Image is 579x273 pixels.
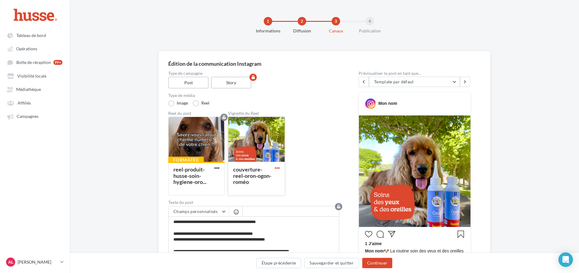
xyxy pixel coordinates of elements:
div: Mon nom [378,101,397,106]
div: Canaux [316,28,355,34]
label: Story [211,77,251,88]
a: Visibilité locale [4,70,66,81]
div: Vignette du Reel [228,111,285,115]
span: AL [8,259,13,265]
div: 99+ [53,60,62,65]
span: Affiliés [18,100,31,105]
div: Édition de la communication Instagram [168,61,480,66]
svg: Partager la publication [388,231,395,238]
label: Type de campagne [168,71,339,75]
div: Formatée [168,157,204,163]
svg: J’aime [365,231,372,238]
div: Reel du post [168,111,225,115]
button: Champs personnalisés [169,206,229,217]
span: Boîte de réception [16,60,51,65]
a: Boîte de réception 99+ [4,57,66,68]
svg: Enregistrer [457,231,464,238]
div: couverture-reel-oron-ogon-roméo [233,166,271,185]
a: Campagnes [4,111,66,122]
span: Mon nom [365,248,384,253]
a: Affiliés [4,97,66,108]
div: 2 [298,17,306,25]
span: Campagnes [17,114,38,119]
span: Tableau de bord [16,33,46,38]
span: Template par défaut [374,79,414,84]
a: Tableau de bord [4,30,66,41]
div: Informations [249,28,287,34]
svg: Commenter [377,231,384,238]
div: 4 [366,17,374,25]
p: [PERSON_NAME] [18,259,58,265]
label: 443/2200 [168,251,339,258]
a: AL [PERSON_NAME] [5,256,65,268]
button: Continuer [362,258,392,268]
div: Diffusion [283,28,321,34]
span: Champs personnalisés [173,209,218,214]
div: Prévisualiser le post en tant que... [359,71,471,75]
button: Template par défaut [369,77,460,87]
label: Texte du post [168,200,339,205]
a: Opérations [4,43,66,54]
a: Médiathèque [4,84,66,95]
label: Post [168,77,209,88]
label: Reel [193,100,209,106]
label: Image [168,100,188,106]
div: Open Intercom Messenger [558,252,573,267]
div: 1 [264,17,272,25]
button: Étape précédente [256,258,301,268]
label: Type de média [168,93,339,98]
span: Opérations [16,46,37,52]
div: 3 [332,17,340,25]
div: 1 J’aime [365,241,464,248]
div: reel-produit-husse-soin-hygiene-oro... [173,166,206,185]
button: Sauvegarder et quitter [304,258,359,268]
div: Publication [350,28,389,34]
span: Visibilité locale [17,73,46,78]
span: Médiathèque [16,87,41,92]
